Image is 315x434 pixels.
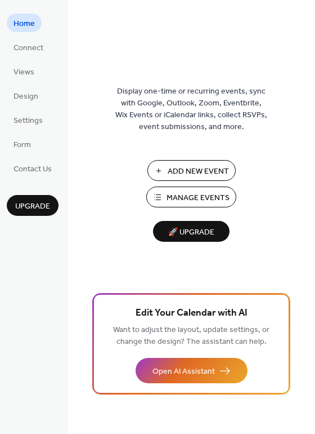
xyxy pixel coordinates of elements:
[7,195,58,216] button: Upgrade
[136,358,247,383] button: Open AI Assistant
[13,18,35,30] span: Home
[168,166,229,178] span: Add New Event
[13,139,31,151] span: Form
[166,192,229,204] span: Manage Events
[7,38,50,56] a: Connect
[13,42,43,54] span: Connect
[7,86,45,105] a: Design
[146,187,236,207] button: Manage Events
[113,322,269,349] span: Want to adjust the layout, update settings, or change the design? The assistant can help.
[7,14,42,32] a: Home
[7,159,58,178] a: Contact Us
[153,221,229,242] button: 🚀 Upgrade
[152,366,215,378] span: Open AI Assistant
[7,135,38,153] a: Form
[13,163,52,175] span: Contact Us
[13,115,43,127] span: Settings
[115,86,267,133] span: Display one-time or recurring events, sync with Google, Outlook, Zoom, Eventbrite, Wix Events or ...
[13,67,34,78] span: Views
[7,110,49,129] a: Settings
[7,62,41,81] a: Views
[15,201,50,212] span: Upgrade
[160,225,223,240] span: 🚀 Upgrade
[147,160,236,181] button: Add New Event
[13,91,38,103] span: Design
[136,305,247,321] span: Edit Your Calendar with AI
